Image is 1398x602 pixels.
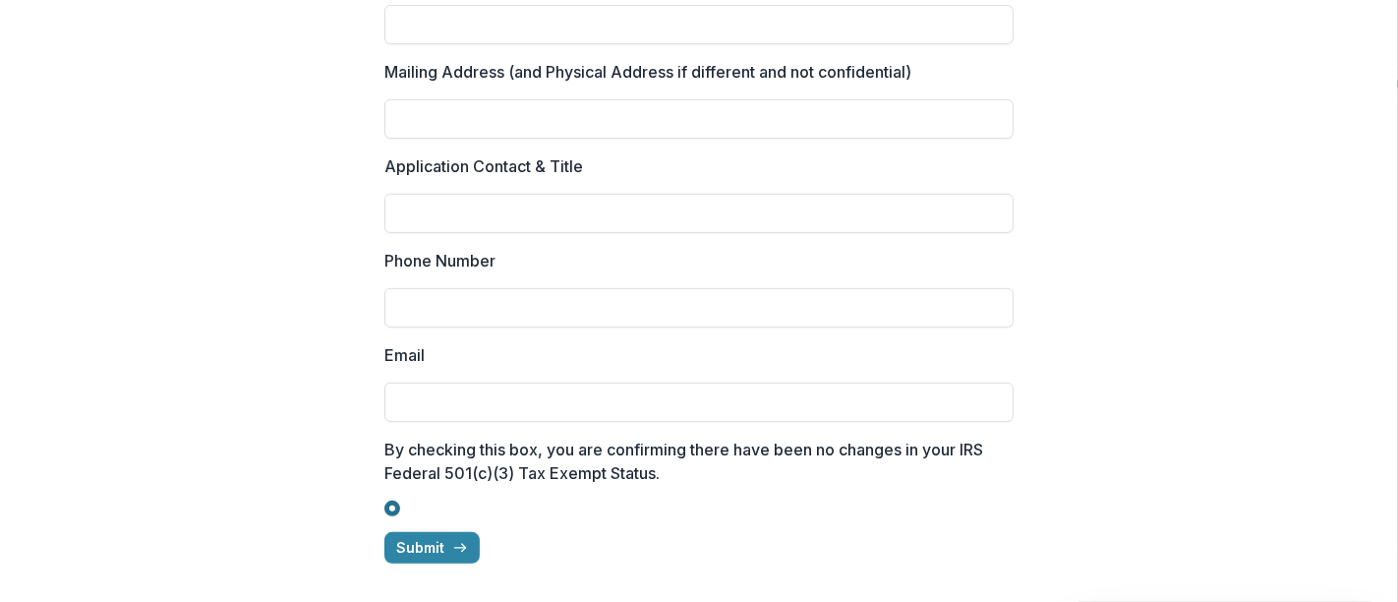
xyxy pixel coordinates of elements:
[384,249,495,272] p: Phone Number
[384,154,583,178] p: Application Contact & Title
[384,438,1002,485] p: By checking this box, you are confirming there have been no changes in your IRS Federal 501(c)(3)...
[384,60,911,84] p: Mailing Address (and Physical Address if different and not confidential)
[384,343,425,367] p: Email
[384,532,480,564] button: Submit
